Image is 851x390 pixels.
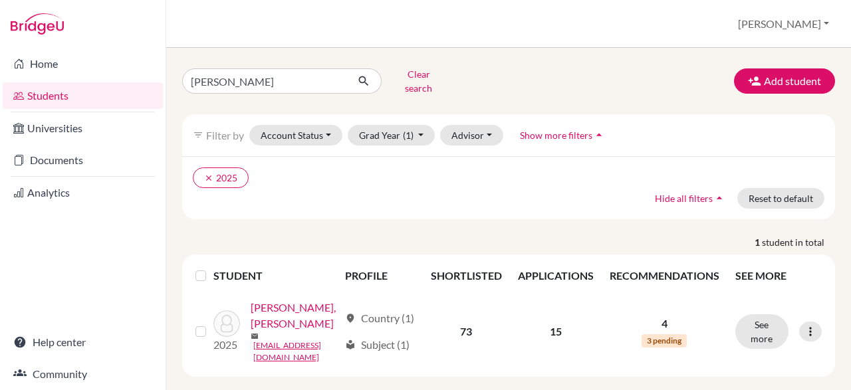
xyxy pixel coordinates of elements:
[734,68,835,94] button: Add student
[735,314,789,349] button: See more
[602,260,727,292] th: RECOMMENDATIONS
[423,260,510,292] th: SHORTLISTED
[642,334,687,347] span: 3 pending
[732,11,835,37] button: [PERSON_NAME]
[440,125,503,146] button: Advisor
[510,260,602,292] th: APPLICATIONS
[3,50,163,77] a: Home
[3,147,163,173] a: Documents
[592,128,606,142] i: arrow_drop_up
[423,292,510,371] td: 73
[520,130,592,141] span: Show more filters
[3,179,163,206] a: Analytics
[510,292,602,371] td: 15
[213,337,240,353] p: 2025
[251,300,339,332] a: [PERSON_NAME], [PERSON_NAME]
[403,130,414,141] span: (1)
[3,82,163,109] a: Students
[755,235,762,249] strong: 1
[382,64,455,98] button: Clear search
[3,329,163,355] a: Help center
[727,260,830,292] th: SEE MORE
[345,313,356,324] span: location_on
[644,188,737,209] button: Hide all filtersarrow_drop_up
[206,129,244,142] span: Filter by
[253,340,339,363] a: [EMAIL_ADDRESS][DOMAIN_NAME]
[251,332,259,340] span: mail
[193,167,249,188] button: clear2025
[610,316,719,332] p: 4
[655,193,713,204] span: Hide all filters
[249,125,342,146] button: Account Status
[345,310,414,326] div: Country (1)
[3,115,163,142] a: Universities
[345,337,410,353] div: Subject (1)
[348,125,435,146] button: Grad Year(1)
[509,125,617,146] button: Show more filtersarrow_drop_up
[182,68,347,94] input: Find student by name...
[337,260,423,292] th: PROFILE
[213,260,337,292] th: STUDENT
[204,173,213,183] i: clear
[345,340,356,350] span: local_library
[213,310,240,337] img: Kwasi Korankye, John Clinton
[11,13,64,35] img: Bridge-U
[713,191,726,205] i: arrow_drop_up
[193,130,203,140] i: filter_list
[737,188,824,209] button: Reset to default
[3,361,163,387] a: Community
[762,235,835,249] span: student in total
